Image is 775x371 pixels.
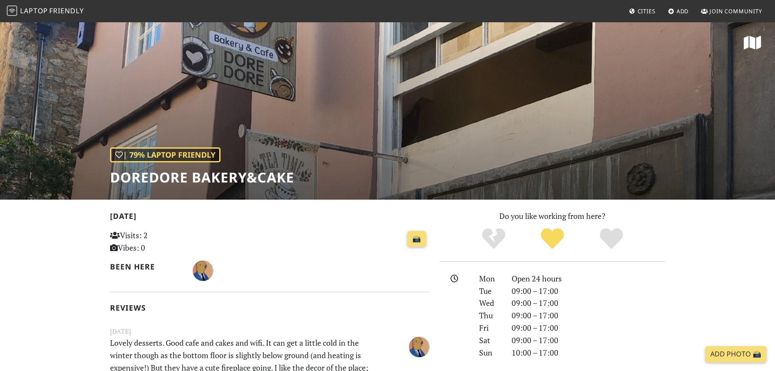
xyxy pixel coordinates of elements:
span: Add [677,7,689,15]
div: 09:00 – 17:00 [507,285,670,297]
div: 09:00 – 17:00 [507,334,670,347]
div: 09:00 – 17:00 [507,297,670,309]
div: 09:00 – 17:00 [507,322,670,334]
img: 3774-sophia.jpg [193,260,213,281]
a: 📸 [407,231,426,247]
div: | 79% Laptop Friendly [110,147,221,162]
div: Wed [474,297,507,309]
div: Definitely! [582,227,641,251]
a: Add Photo 📸 [705,346,766,362]
div: Open 24 hours [507,272,670,285]
div: 10:00 – 17:00 [507,347,670,359]
img: LaptopFriendly [7,6,17,16]
div: Fri [474,322,507,334]
div: Yes [523,227,582,251]
div: Sat [474,334,507,347]
p: Visits: 2 Vibes: 0 [110,229,210,254]
p: Do you like working from here? [440,210,665,222]
div: Thu [474,309,507,322]
h1: DoreDore Bakery&Cake [110,169,294,185]
small: [DATE] [105,326,435,337]
span: Sophia J. [409,341,429,351]
img: 3774-sophia.jpg [409,337,429,357]
a: Join Community [697,3,766,19]
span: Friendly [49,6,83,15]
span: Sophia J. [193,265,213,275]
h2: Been here [110,262,182,271]
h2: Reviews [110,303,429,312]
span: Join Community [709,7,762,15]
div: Mon [474,272,507,285]
div: Sun [474,347,507,359]
a: Cities [626,3,659,19]
span: Laptop [20,6,48,15]
div: No [464,227,523,251]
h2: [DATE] [110,212,429,224]
div: Tue [474,285,507,297]
a: Add [665,3,692,19]
div: 09:00 – 17:00 [507,309,670,322]
a: LaptopFriendly LaptopFriendly [7,4,84,19]
span: Cities [638,7,656,15]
